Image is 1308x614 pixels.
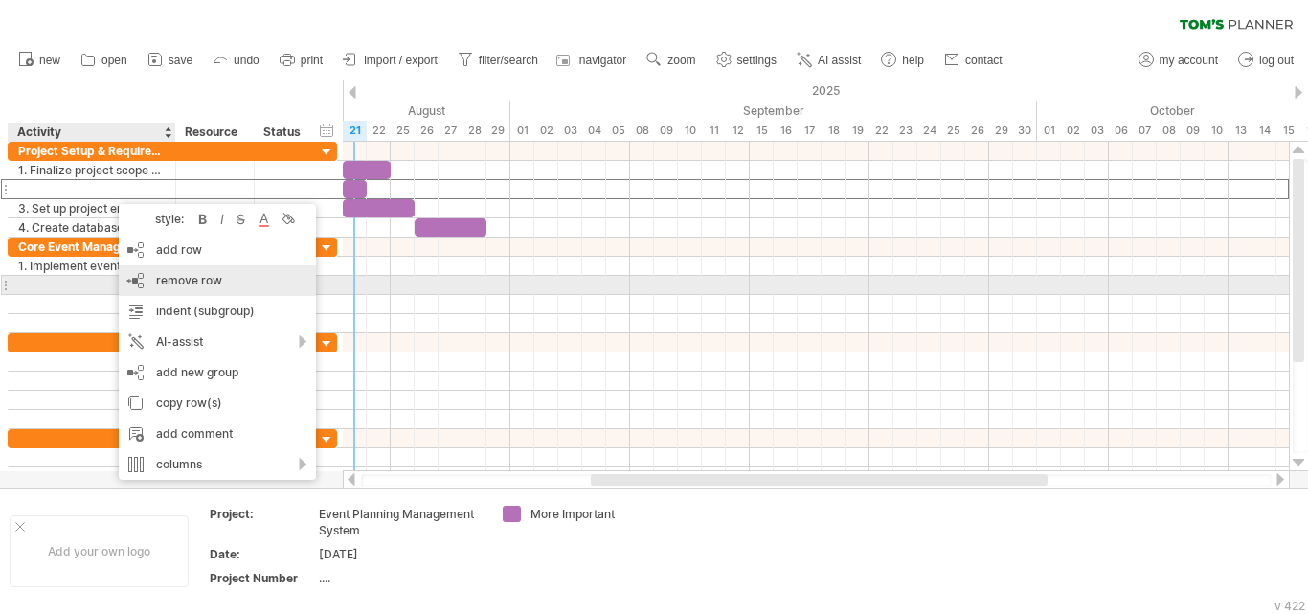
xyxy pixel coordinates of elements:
[169,54,192,67] span: save
[1061,121,1085,141] div: Thursday, 2 October 2025
[1013,121,1037,141] div: Tuesday, 30 September 2025
[275,48,328,73] a: print
[319,546,480,562] div: [DATE]
[234,54,259,67] span: undo
[558,121,582,141] div: Wednesday, 3 September 2025
[210,506,315,522] div: Project:
[917,121,941,141] div: Wednesday, 24 September 2025
[1259,54,1294,67] span: log out
[579,54,626,67] span: navigator
[941,121,965,141] div: Thursday, 25 September 2025
[1109,121,1133,141] div: Monday, 6 October 2025
[711,48,782,73] a: settings
[126,212,193,226] div: style:
[869,121,893,141] div: Monday, 22 September 2025
[1229,121,1252,141] div: Monday, 13 October 2025
[119,419,316,449] div: add comment
[510,121,534,141] div: Monday, 1 September 2025
[319,570,480,586] div: ....
[846,121,869,141] div: Friday, 19 September 2025
[582,121,606,141] div: Thursday, 4 September 2025
[18,199,166,217] div: 3. Set up project environment
[119,296,316,327] div: indent (subgroup)
[902,54,924,67] span: help
[39,54,60,67] span: new
[439,121,462,141] div: Wednesday, 27 August 2025
[10,515,189,587] div: Add your own logo
[630,121,654,141] div: Monday, 8 September 2025
[1157,121,1181,141] div: Wednesday, 8 October 2025
[479,54,538,67] span: filter/search
[263,123,305,142] div: Status
[530,506,635,522] div: More Important
[606,121,630,141] div: Friday, 5 September 2025
[1205,121,1229,141] div: Friday, 10 October 2025
[818,54,861,67] span: AI assist
[1276,121,1300,141] div: Wednesday, 15 October 2025
[338,48,443,73] a: import / export
[453,48,544,73] a: filter/search
[726,121,750,141] div: Friday, 12 September 2025
[391,121,415,141] div: Monday, 25 August 2025
[18,238,166,256] div: Core Event Management Module
[415,121,439,141] div: Tuesday, 26 August 2025
[119,449,316,480] div: columns
[210,546,315,562] div: Date:
[1085,121,1109,141] div: Friday, 3 October 2025
[18,142,166,160] div: Project Setup & Requirements
[210,570,315,586] div: Project Number
[101,54,127,67] span: open
[678,121,702,141] div: Wednesday, 10 September 2025
[13,48,66,73] a: new
[965,54,1003,67] span: contact
[534,121,558,141] div: Tuesday, 2 September 2025
[774,121,798,141] div: Tuesday, 16 September 2025
[1133,121,1157,141] div: Tuesday, 7 October 2025
[119,327,316,357] div: AI-assist
[965,121,989,141] div: Friday, 26 September 2025
[156,273,222,287] span: remove row
[119,357,316,388] div: add new group
[343,121,367,141] div: Thursday, 21 August 2025
[18,257,166,275] div: 1. Implement event CRUD
[1134,48,1224,73] a: my account
[737,54,777,67] span: settings
[208,48,265,73] a: undo
[462,121,486,141] div: Thursday, 28 August 2025
[185,123,243,142] div: Resource
[989,121,1013,141] div: Monday, 29 September 2025
[18,218,166,237] div: 4. Create database schema
[893,121,917,141] div: Tuesday, 23 September 2025
[319,506,480,538] div: Event Planning Management System
[1181,121,1205,141] div: Thursday, 9 October 2025
[1252,121,1276,141] div: Tuesday, 14 October 2025
[667,54,695,67] span: zoom
[18,161,166,179] div: 1. Finalize project scope and system requirements.
[143,48,198,73] a: save
[301,54,323,67] span: print
[510,101,1037,121] div: September 2025
[1160,54,1218,67] span: my account
[702,121,726,141] div: Thursday, 11 September 2025
[654,121,678,141] div: Tuesday, 9 September 2025
[642,48,701,73] a: zoom
[1233,48,1299,73] a: log out
[119,235,316,265] div: add row
[76,48,133,73] a: open
[792,48,867,73] a: AI assist
[367,121,391,141] div: Friday, 22 August 2025
[750,121,774,141] div: Monday, 15 September 2025
[1274,599,1305,613] div: v 422
[939,48,1008,73] a: contact
[119,388,316,419] div: copy row(s)
[553,48,632,73] a: navigator
[876,48,930,73] a: help
[17,123,165,142] div: Activity
[1037,121,1061,141] div: Wednesday, 1 October 2025
[822,121,846,141] div: Thursday, 18 September 2025
[364,54,438,67] span: import / export
[798,121,822,141] div: Wednesday, 17 September 2025
[486,121,510,141] div: Friday, 29 August 2025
